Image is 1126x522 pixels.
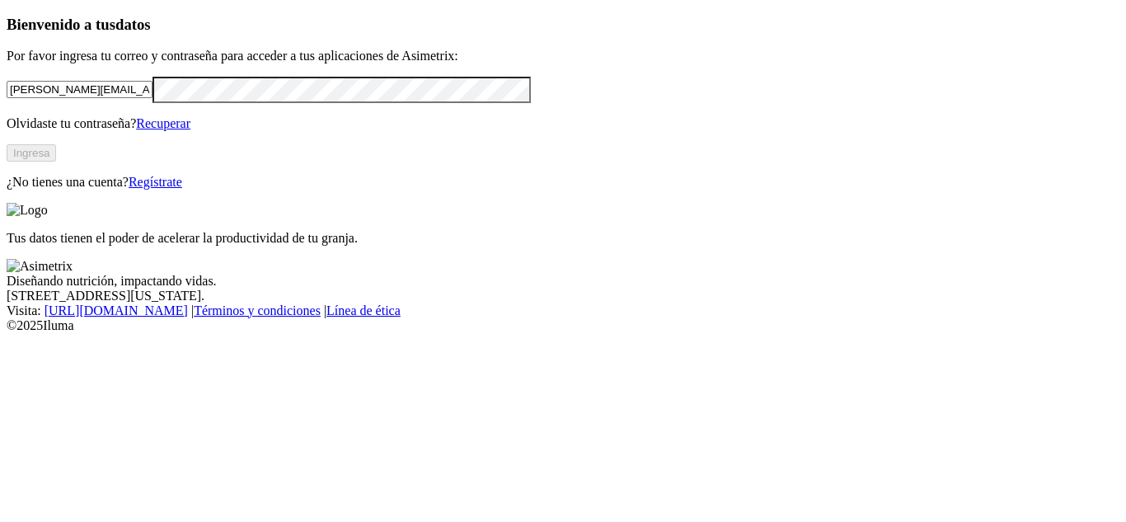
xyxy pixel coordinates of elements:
[45,303,188,317] a: [URL][DOMAIN_NAME]
[326,303,401,317] a: Línea de ética
[7,144,56,162] button: Ingresa
[7,116,1119,131] p: Olvidaste tu contraseña?
[7,318,1119,333] div: © 2025 Iluma
[194,303,321,317] a: Términos y condiciones
[7,49,1119,63] p: Por favor ingresa tu correo y contraseña para acceder a tus aplicaciones de Asimetrix:
[7,259,73,274] img: Asimetrix
[7,231,1119,246] p: Tus datos tienen el poder de acelerar la productividad de tu granja.
[7,203,48,218] img: Logo
[7,16,1119,34] h3: Bienvenido a tus
[129,175,182,189] a: Regístrate
[7,81,152,98] input: Tu correo
[7,274,1119,289] div: Diseñando nutrición, impactando vidas.
[7,175,1119,190] p: ¿No tienes una cuenta?
[7,289,1119,303] div: [STREET_ADDRESS][US_STATE].
[115,16,151,33] span: datos
[7,303,1119,318] div: Visita : | |
[136,116,190,130] a: Recuperar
